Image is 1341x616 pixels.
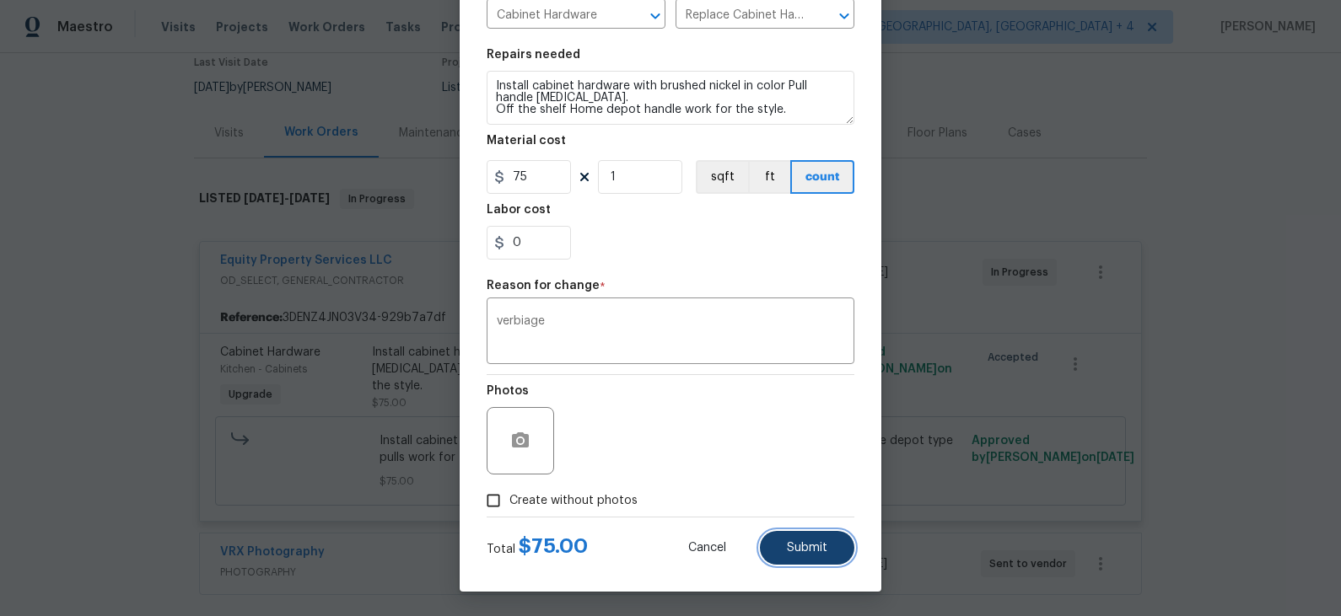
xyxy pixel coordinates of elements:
button: ft [748,160,790,194]
button: count [790,160,854,194]
textarea: Install cabinet hardware with brushed nickel in color Pull handle [MEDICAL_DATA]. Off the shelf H... [487,71,854,125]
span: Submit [787,542,827,554]
div: Total [487,538,588,558]
h5: Reason for change [487,280,600,292]
button: Cancel [661,531,753,565]
h5: Repairs needed [487,49,580,61]
button: Submit [760,531,854,565]
h5: Labor cost [487,204,551,216]
button: sqft [696,160,748,194]
span: Create without photos [509,492,638,510]
h5: Material cost [487,135,566,147]
span: $ 75.00 [519,536,588,556]
h5: Photos [487,385,529,397]
textarea: verbiage [497,315,844,351]
button: Open [644,4,667,28]
button: Open [832,4,856,28]
span: Cancel [688,542,726,554]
